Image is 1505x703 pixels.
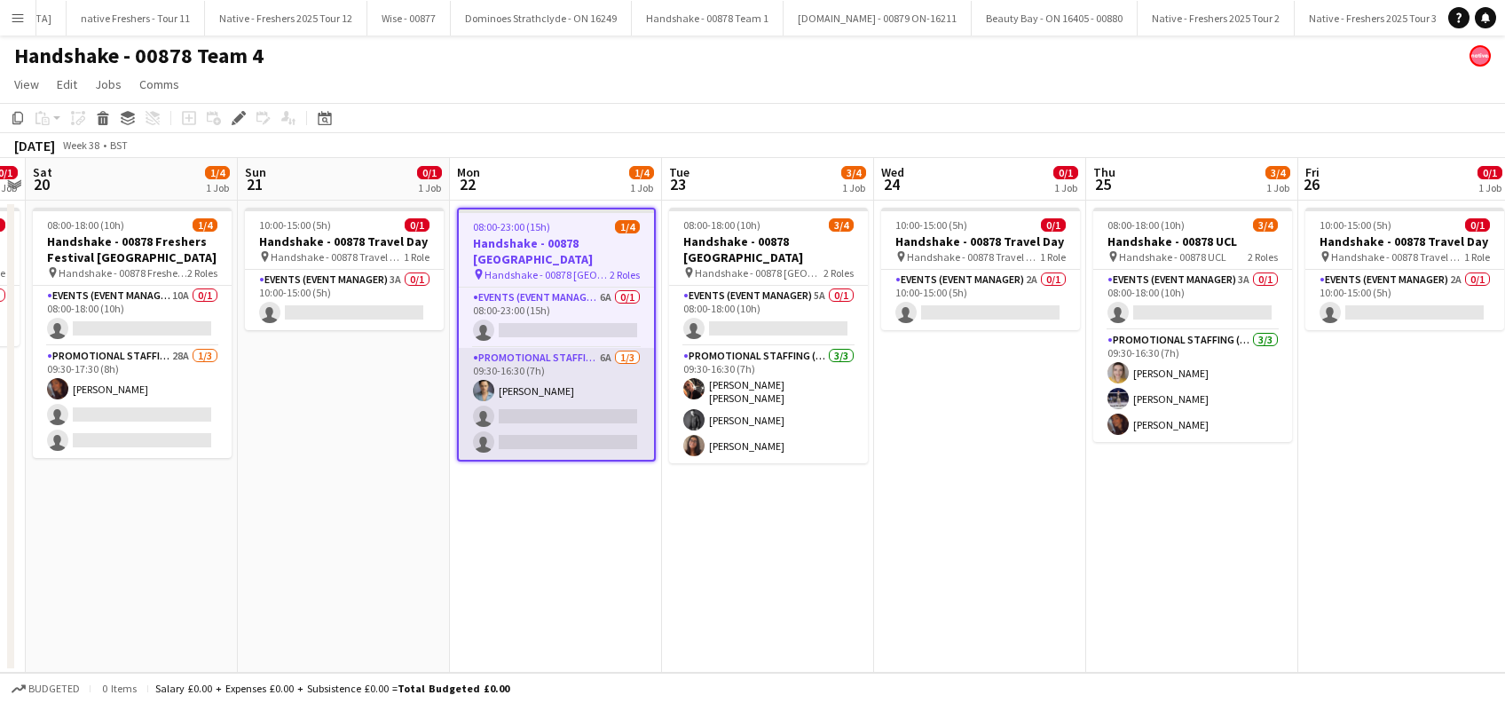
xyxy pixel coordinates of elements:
a: Edit [50,73,84,96]
div: 1 Job [418,181,441,194]
div: Salary £0.00 + Expenses £0.00 + Subsistence £0.00 = [155,682,509,695]
span: 08:00-18:00 (10h) [683,218,760,232]
h3: Handshake - 00878 Travel Day [245,233,444,249]
span: Handshake - 00878 Travel Day [907,250,1040,264]
span: 0/1 [417,166,442,179]
h3: Handshake - 00878 Freshers Festival [GEOGRAPHIC_DATA] [33,233,232,265]
span: Sat [33,164,52,180]
span: Handshake - 00878 Travel Day [1331,250,1464,264]
span: Week 38 [59,138,103,152]
app-card-role: Events (Event Manager)3A0/108:00-18:00 (10h) [1093,270,1292,330]
span: 2 Roles [187,266,217,280]
span: 2 Roles [1248,250,1278,264]
button: native Freshers - Tour 11 [67,1,205,36]
span: Total Budgeted £0.00 [398,682,509,695]
span: 3/4 [1265,166,1290,179]
div: 1 Job [630,181,653,194]
span: 0/1 [1465,218,1490,232]
h3: Handshake - 00878 Travel Day [881,233,1080,249]
h3: Handshake - 00878 [GEOGRAPHIC_DATA] [669,233,868,265]
span: 10:00-15:00 (5h) [259,218,331,232]
button: Native - Freshers 2025 Tour 12 [205,1,367,36]
span: Handshake - 00878 [GEOGRAPHIC_DATA] [485,268,610,281]
app-job-card: 08:00-23:00 (15h)1/4Handshake - 00878 [GEOGRAPHIC_DATA] Handshake - 00878 [GEOGRAPHIC_DATA]2 Role... [457,208,656,462]
span: 23 [666,174,689,194]
app-job-card: 10:00-15:00 (5h)0/1Handshake - 00878 Travel Day Handshake - 00878 Travel Day1 RoleEvents (Event M... [245,208,444,330]
app-card-role: Events (Event Manager)6A0/108:00-23:00 (15h) [459,288,654,348]
button: Beauty Bay - ON 16405 - 00880 [972,1,1138,36]
span: 20 [30,174,52,194]
span: 1/4 [193,218,217,232]
button: Native - Freshers 2025 Tour 3 [1295,1,1452,36]
button: Dominoes Strathclyde - ON 16249 [451,1,632,36]
app-card-role: Promotional Staffing (Brand Ambassadors)6A1/309:30-16:30 (7h)[PERSON_NAME] [459,348,654,460]
span: View [14,76,39,92]
span: 0/1 [1041,218,1066,232]
span: Mon [457,164,480,180]
button: [DOMAIN_NAME] - 00879 ON-16211 [784,1,972,36]
span: 26 [1303,174,1320,194]
app-card-role: Events (Event Manager)2A0/110:00-15:00 (5h) [1305,270,1504,330]
div: 1 Job [1054,181,1077,194]
app-card-role: Promotional Staffing (Brand Ambassadors)3/309:30-16:30 (7h)[PERSON_NAME] [PERSON_NAME][PERSON_NAM... [669,346,868,463]
span: 3/4 [841,166,866,179]
div: [DATE] [14,137,55,154]
span: Handshake - 00878 [GEOGRAPHIC_DATA] [695,266,823,280]
app-job-card: 08:00-18:00 (10h)1/4Handshake - 00878 Freshers Festival [GEOGRAPHIC_DATA] Handshake - 00878 Fresh... [33,208,232,458]
span: 1/4 [615,220,640,233]
button: Native - Freshers 2025 Tour 2 [1138,1,1295,36]
span: Tue [669,164,689,180]
app-job-card: 08:00-18:00 (10h)3/4Handshake - 00878 [GEOGRAPHIC_DATA] Handshake - 00878 [GEOGRAPHIC_DATA]2 Role... [669,208,868,463]
div: 1 Job [1266,181,1289,194]
span: Thu [1093,164,1115,180]
a: Comms [132,73,186,96]
div: 1 Job [842,181,865,194]
app-card-role: Events (Event Manager)2A0/110:00-15:00 (5h) [881,270,1080,330]
span: Fri [1305,164,1320,180]
span: 10:00-15:00 (5h) [1320,218,1391,232]
a: View [7,73,46,96]
span: 1/4 [629,166,654,179]
h1: Handshake - 00878 Team 4 [14,43,264,69]
span: Sun [245,164,266,180]
h3: Handshake - 00878 UCL [1093,233,1292,249]
span: 0/1 [1477,166,1502,179]
span: Handshake - 00878 UCL [1119,250,1226,264]
app-card-role: Events (Event Manager)3A0/110:00-15:00 (5h) [245,270,444,330]
div: 1 Job [1478,181,1501,194]
span: 3/4 [829,218,854,232]
span: 08:00-23:00 (15h) [473,220,550,233]
button: Handshake - 00878 Team 1 [632,1,784,36]
span: Jobs [95,76,122,92]
button: Budgeted [9,679,83,699]
h3: Handshake - 00878 [GEOGRAPHIC_DATA] [459,235,654,267]
span: 1 Role [404,250,429,264]
span: Budgeted [28,683,80,695]
span: 08:00-18:00 (10h) [1107,218,1185,232]
span: 1 Role [1040,250,1066,264]
span: 22 [454,174,480,194]
app-job-card: 10:00-15:00 (5h)0/1Handshake - 00878 Travel Day Handshake - 00878 Travel Day1 RoleEvents (Event M... [881,208,1080,330]
span: 1 Role [1464,250,1490,264]
span: Wed [881,164,904,180]
span: 25 [1091,174,1115,194]
span: 3/4 [1253,218,1278,232]
span: 1/4 [205,166,230,179]
h3: Handshake - 00878 Travel Day [1305,233,1504,249]
app-card-role: Events (Event Manager)10A0/108:00-18:00 (10h) [33,286,232,346]
span: 24 [879,174,904,194]
app-card-role: Events (Event Manager)5A0/108:00-18:00 (10h) [669,286,868,346]
app-job-card: 08:00-18:00 (10h)3/4Handshake - 00878 UCL Handshake - 00878 UCL2 RolesEvents (Event Manager)3A0/1... [1093,208,1292,442]
button: Wise - 00877 [367,1,451,36]
app-card-role: Promotional Staffing (Brand Ambassadors)28A1/309:30-17:30 (8h)[PERSON_NAME] [33,346,232,458]
span: Edit [57,76,77,92]
span: 10:00-15:00 (5h) [895,218,967,232]
span: Handshake - 00878 Freshers Festival [GEOGRAPHIC_DATA] [59,266,187,280]
span: Comms [139,76,179,92]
